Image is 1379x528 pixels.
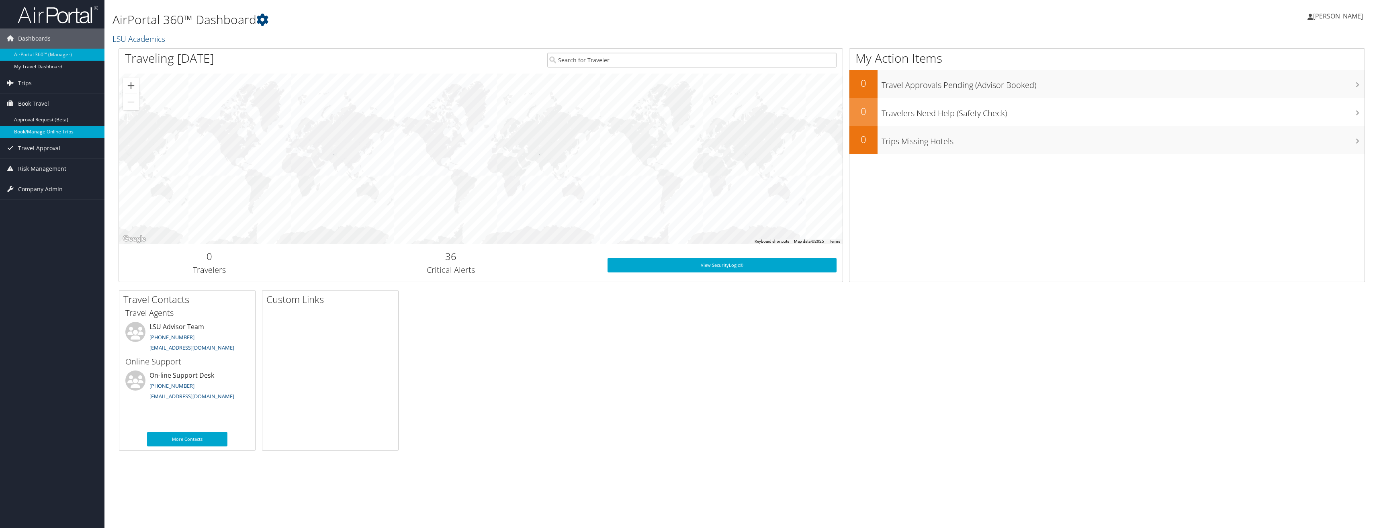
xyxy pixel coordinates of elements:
[121,234,147,244] img: Google
[849,98,1365,126] a: 0Travelers Need Help (Safety Check)
[266,293,398,306] h2: Custom Links
[125,264,294,276] h3: Travelers
[849,70,1365,98] a: 0Travel Approvals Pending (Advisor Booked)
[123,293,255,306] h2: Travel Contacts
[147,432,227,446] a: More Contacts
[849,50,1365,67] h1: My Action Items
[149,334,194,341] a: [PHONE_NUMBER]
[882,104,1365,119] h3: Travelers Need Help (Safety Check)
[18,5,98,24] img: airportal-logo.png
[125,50,214,67] h1: Traveling [DATE]
[125,356,249,367] h3: Online Support
[306,264,595,276] h3: Critical Alerts
[882,76,1365,91] h3: Travel Approvals Pending (Advisor Booked)
[123,94,139,110] button: Zoom out
[1307,4,1371,28] a: [PERSON_NAME]
[149,393,234,400] a: [EMAIL_ADDRESS][DOMAIN_NAME]
[849,104,878,118] h2: 0
[547,53,837,68] input: Search for Traveler
[121,234,147,244] a: Open this area in Google Maps (opens a new window)
[18,138,60,158] span: Travel Approval
[121,322,253,355] li: LSU Advisor Team
[849,76,878,90] h2: 0
[18,73,32,93] span: Trips
[608,258,837,272] a: View SecurityLogic®
[113,11,951,28] h1: AirPortal 360™ Dashboard
[113,33,167,44] a: LSU Academics
[121,370,253,403] li: On-line Support Desk
[125,250,294,263] h2: 0
[123,78,139,94] button: Zoom in
[1313,12,1363,20] span: [PERSON_NAME]
[849,133,878,146] h2: 0
[18,159,66,179] span: Risk Management
[18,94,49,114] span: Book Travel
[849,126,1365,154] a: 0Trips Missing Hotels
[882,132,1365,147] h3: Trips Missing Hotels
[149,382,194,389] a: [PHONE_NUMBER]
[18,29,51,49] span: Dashboards
[755,239,789,244] button: Keyboard shortcuts
[829,239,840,244] a: Terms (opens in new tab)
[125,307,249,319] h3: Travel Agents
[306,250,595,263] h2: 36
[18,179,63,199] span: Company Admin
[149,344,234,351] a: [EMAIL_ADDRESS][DOMAIN_NAME]
[794,239,824,244] span: Map data ©2025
